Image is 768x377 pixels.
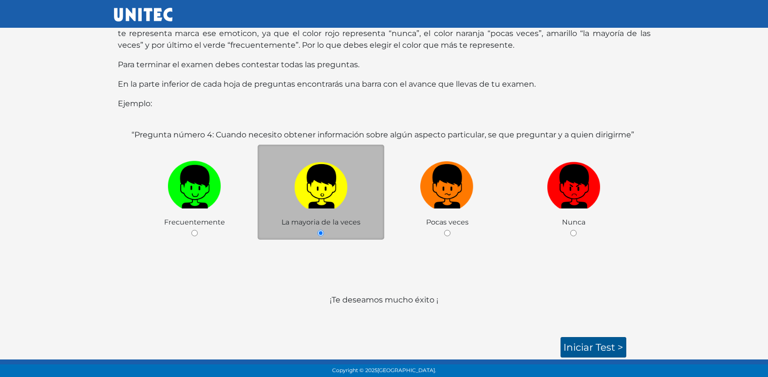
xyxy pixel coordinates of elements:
span: Pocas veces [426,218,468,226]
p: En cada pregunta encontrarás unos personajes de colores, selecciona el que te identifique mejor; ... [118,16,651,51]
span: [GEOGRAPHIC_DATA]. [377,367,436,374]
p: ¡Te deseamos mucho éxito ¡ [118,294,651,329]
img: n1.png [420,157,474,208]
img: UNITEC [114,8,172,21]
a: Iniciar test > [561,337,626,358]
label: “Pregunta número 4: Cuando necesito obtener información sobre algún aspecto particular, se que pr... [131,129,634,141]
span: Nunca [562,218,585,226]
p: En la parte inferior de cada hoja de preguntas encontrarás una barra con el avance que llevas de ... [118,78,651,90]
p: Ejemplo: [118,98,651,110]
img: v1.png [168,157,221,208]
img: r1.png [547,157,600,208]
img: a1.png [294,157,348,208]
span: Frecuentemente [164,218,225,226]
p: Para terminar el examen debes contestar todas las preguntas. [118,59,651,71]
span: La mayoria de la veces [281,218,360,226]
